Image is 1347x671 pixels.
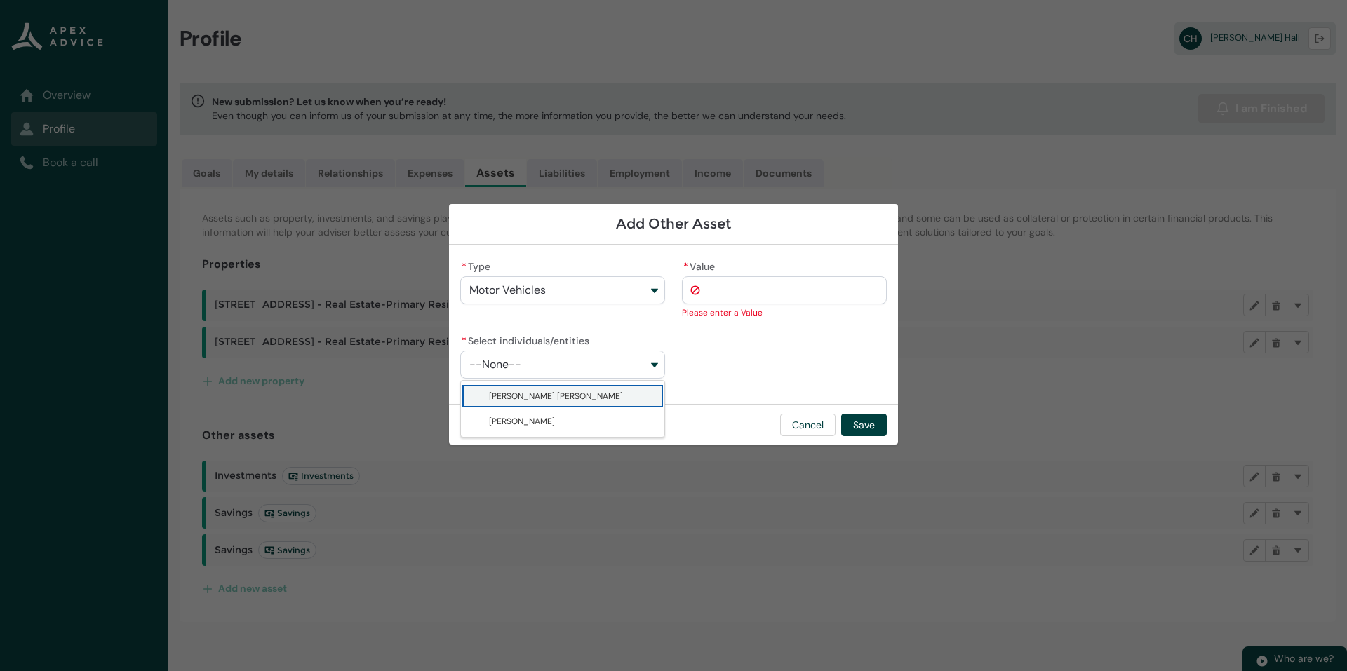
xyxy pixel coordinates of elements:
h1: Add Other Asset [460,215,887,233]
abbr: required [462,260,467,273]
label: Type [460,257,496,273]
abbr: required [462,334,467,347]
abbr: required [683,260,688,273]
button: Type [460,276,665,304]
span: --None-- [469,358,521,371]
span: Alexis Rose Mcinally [489,391,623,402]
button: Select individuals/entities [460,351,665,379]
div: Select individuals/entities [460,380,665,438]
span: Motor Vehicles [469,284,546,297]
div: Please enter a Value [682,306,887,320]
button: Cancel [780,414,836,436]
button: Save [841,414,887,436]
label: Select individuals/entities [460,331,595,348]
label: Value [682,257,721,273]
